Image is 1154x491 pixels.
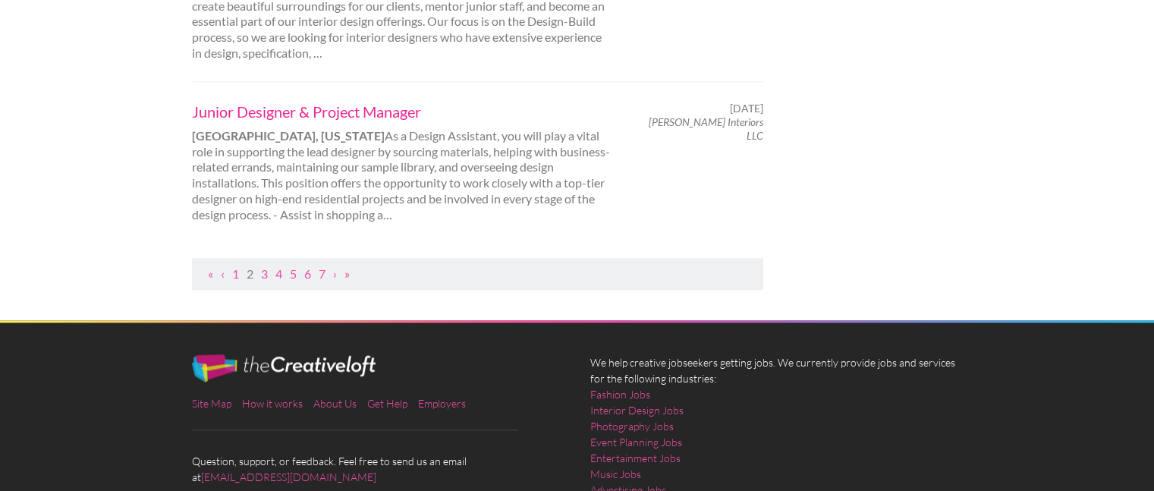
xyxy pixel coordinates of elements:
[232,266,239,281] a: Page 1
[319,266,325,281] a: Page 7
[221,266,225,281] a: Previous Page
[261,266,268,281] a: Page 3
[590,466,641,482] a: Music Jobs
[333,266,337,281] a: Next Page
[344,266,350,281] a: Last Page, Page 8
[192,354,376,382] img: The Creative Loft
[192,102,614,121] a: Junior Designer & Project Manager
[192,128,385,143] strong: [GEOGRAPHIC_DATA], [US_STATE]
[192,397,231,410] a: Site Map
[590,386,650,402] a: Fashion Jobs
[418,397,466,410] a: Employers
[367,397,407,410] a: Get Help
[313,397,357,410] a: About Us
[201,471,376,483] a: [EMAIL_ADDRESS][DOMAIN_NAME]
[242,397,303,410] a: How it works
[590,434,682,450] a: Event Planning Jobs
[590,402,684,418] a: Interior Design Jobs
[247,266,253,281] a: Page 2
[179,102,627,223] div: As a Design Assistant, you will play a vital role in supporting the lead designer by sourcing mat...
[275,266,282,281] a: Page 4
[649,115,763,142] em: [PERSON_NAME] Interiors LLC
[290,266,297,281] a: Page 5
[590,418,674,434] a: Photography Jobs
[730,102,763,115] span: [DATE]
[208,266,213,281] a: First Page
[304,266,311,281] a: Page 6
[590,450,681,466] a: Entertainment Jobs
